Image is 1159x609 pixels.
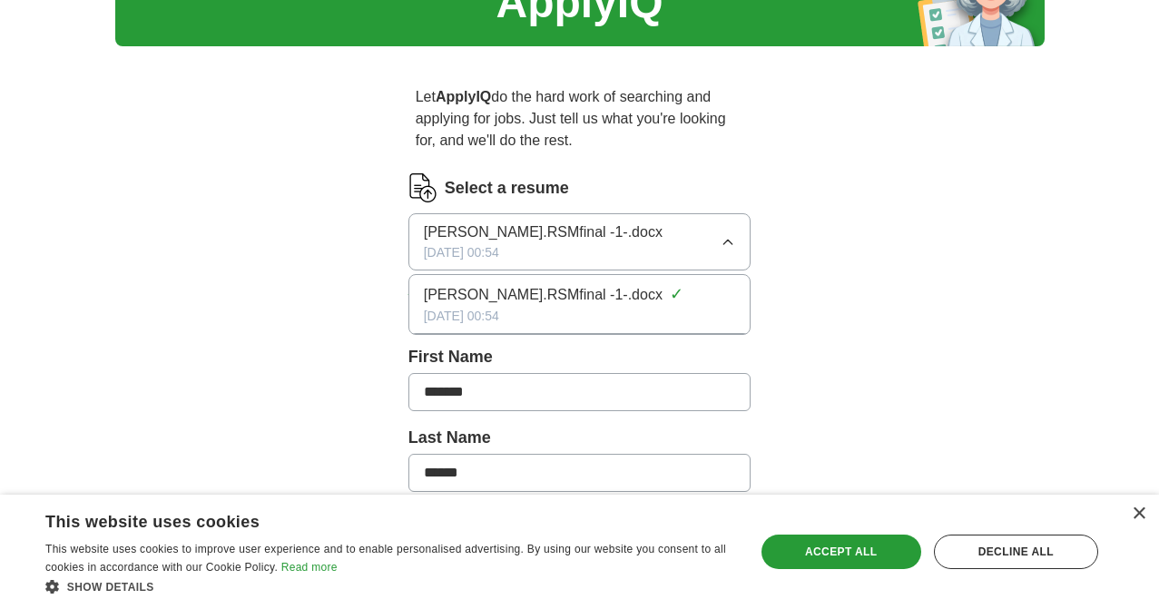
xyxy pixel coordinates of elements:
[67,581,154,594] span: Show details
[445,176,569,201] label: Select a resume
[934,535,1098,569] div: Decline all
[45,543,726,574] span: This website uses cookies to improve user experience and to enable personalised advertising. By u...
[670,282,683,307] span: ✓
[408,173,437,202] img: CV Icon
[761,535,921,569] div: Accept all
[1132,507,1145,521] div: Close
[45,577,734,595] div: Show details
[408,79,751,159] p: Let do the hard work of searching and applying for jobs. Just tell us what you're looking for, an...
[436,89,491,104] strong: ApplyIQ
[424,221,663,243] span: [PERSON_NAME].RSMfinal -1-.docx
[424,307,736,326] div: [DATE] 00:54
[424,243,499,262] span: [DATE] 00:54
[408,345,751,369] label: First Name
[45,506,689,533] div: This website uses cookies
[408,213,751,270] button: [PERSON_NAME].RSMfinal -1-.docx[DATE] 00:54
[408,426,751,450] label: Last Name
[424,284,663,306] span: [PERSON_NAME].RSMfinal -1-.docx
[281,561,338,574] a: Read more, opens a new window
